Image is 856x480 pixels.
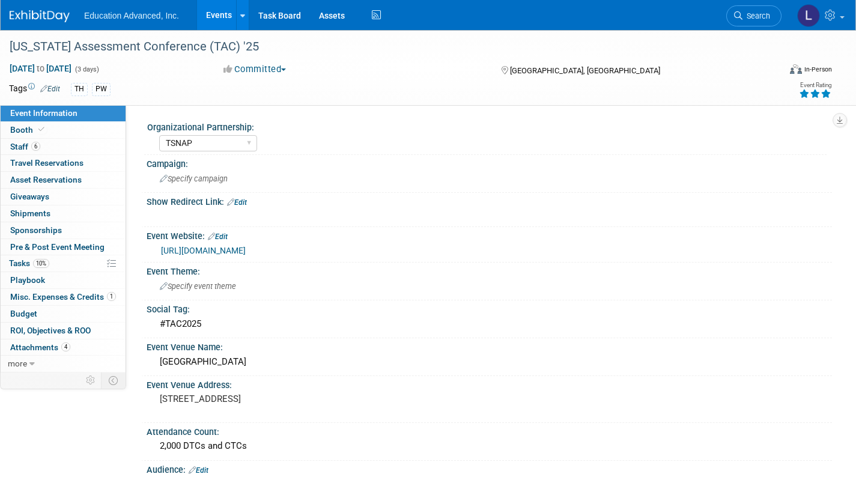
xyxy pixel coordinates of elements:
[1,306,126,322] a: Budget
[31,142,40,151] span: 6
[147,155,832,170] div: Campaign:
[1,239,126,255] a: Pre & Post Event Meeting
[804,65,832,74] div: In-Person
[156,315,823,333] div: #TAC2025
[10,309,37,318] span: Budget
[1,255,126,272] a: Tasks10%
[510,66,660,75] span: [GEOGRAPHIC_DATA], [GEOGRAPHIC_DATA]
[92,83,111,96] div: PW
[790,64,802,74] img: Format-Inperson.png
[10,125,47,135] span: Booth
[227,198,247,207] a: Edit
[742,11,770,20] span: Search
[1,272,126,288] a: Playbook
[147,376,832,391] div: Event Venue Address:
[10,158,83,168] span: Travel Reservations
[10,192,49,201] span: Giveaways
[5,36,762,58] div: [US_STATE] Assessment Conference (TAC) '25
[9,258,49,268] span: Tasks
[84,11,179,20] span: Education Advanced, Inc.
[147,263,832,278] div: Event Theme:
[9,63,72,74] span: [DATE] [DATE]
[147,118,827,133] div: Organizational Partnership:
[40,85,60,93] a: Edit
[147,461,832,476] div: Audience:
[160,174,228,183] span: Specify campaign
[10,175,82,184] span: Asset Reservations
[38,126,44,133] i: Booth reservation complete
[156,353,823,371] div: [GEOGRAPHIC_DATA]
[219,63,291,76] button: Committed
[147,338,832,353] div: Event Venue Name:
[8,359,27,368] span: more
[10,208,50,218] span: Shipments
[147,227,832,243] div: Event Website:
[160,282,236,291] span: Specify event theme
[156,437,823,455] div: 2,000 DTCs and CTCs
[160,393,419,404] pre: [STREET_ADDRESS]
[107,292,116,301] span: 1
[1,155,126,171] a: Travel Reservations
[1,105,126,121] a: Event Information
[10,326,91,335] span: ROI, Objectives & ROO
[1,323,126,339] a: ROI, Objectives & ROO
[102,372,126,388] td: Toggle Event Tabs
[161,246,246,255] a: [URL][DOMAIN_NAME]
[10,292,116,302] span: Misc. Expenses & Credits
[710,62,832,81] div: Event Format
[799,82,831,88] div: Event Rating
[71,83,88,96] div: TH
[61,342,70,351] span: 4
[1,289,126,305] a: Misc. Expenses & Credits1
[189,466,208,475] a: Edit
[147,423,832,438] div: Attendance Count:
[726,5,782,26] a: Search
[10,242,105,252] span: Pre & Post Event Meeting
[10,275,45,285] span: Playbook
[1,222,126,238] a: Sponsorships
[797,4,820,27] img: Lara Miller
[9,82,60,96] td: Tags
[10,342,70,352] span: Attachments
[1,339,126,356] a: Attachments4
[35,64,46,73] span: to
[208,232,228,241] a: Edit
[10,225,62,235] span: Sponsorships
[147,300,832,315] div: Social Tag:
[33,259,49,268] span: 10%
[1,189,126,205] a: Giveaways
[10,142,40,151] span: Staff
[10,108,77,118] span: Event Information
[1,122,126,138] a: Booth
[147,193,832,208] div: Show Redirect Link:
[1,356,126,372] a: more
[1,172,126,188] a: Asset Reservations
[10,10,70,22] img: ExhibitDay
[1,139,126,155] a: Staff6
[80,372,102,388] td: Personalize Event Tab Strip
[74,65,99,73] span: (3 days)
[1,205,126,222] a: Shipments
